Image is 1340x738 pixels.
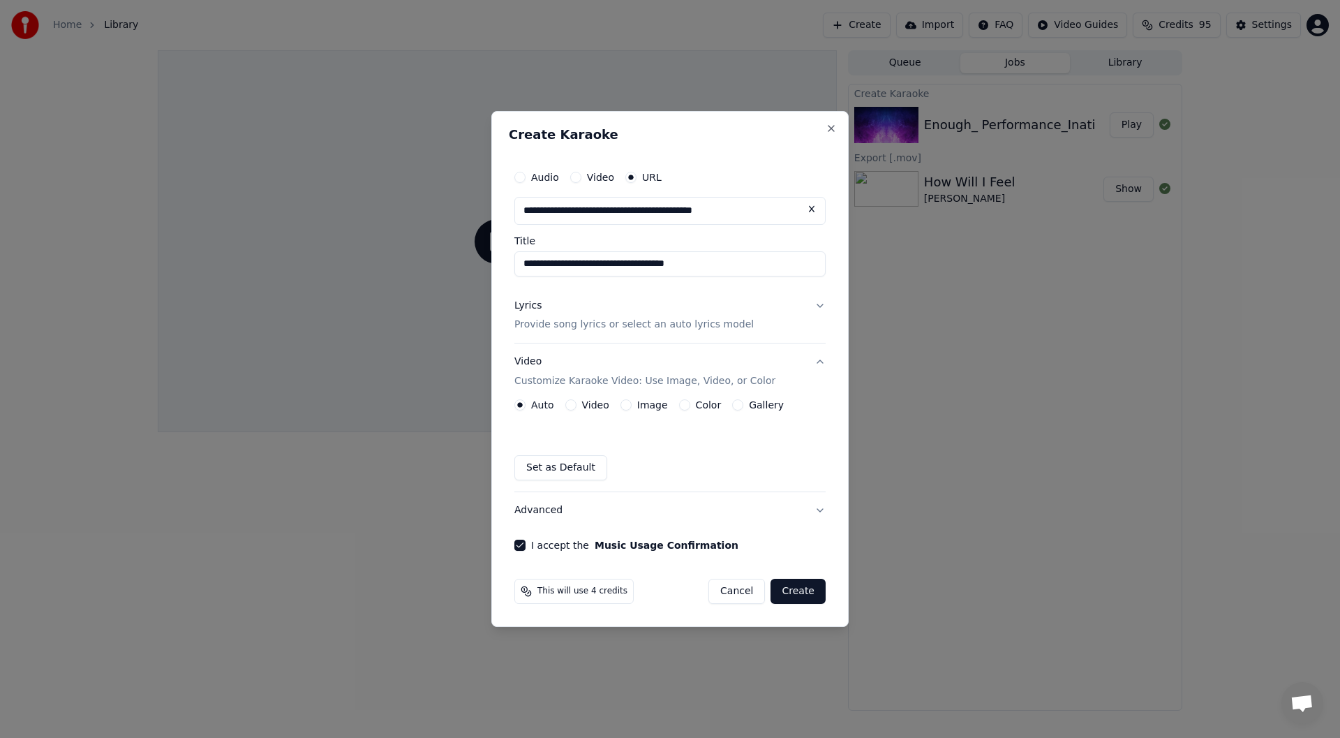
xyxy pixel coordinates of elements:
[514,236,826,246] label: Title
[696,400,722,410] label: Color
[514,288,826,344] button: LyricsProvide song lyrics or select an auto lyrics model
[587,172,614,182] label: Video
[514,399,826,492] div: VideoCustomize Karaoke Video: Use Image, Video, or Color
[514,344,826,400] button: VideoCustomize Karaoke Video: Use Image, Video, or Color
[514,455,607,480] button: Set as Default
[514,355,775,389] div: Video
[749,400,784,410] label: Gallery
[708,579,765,604] button: Cancel
[514,374,775,388] p: Customize Karaoke Video: Use Image, Video, or Color
[531,400,554,410] label: Auto
[514,318,754,332] p: Provide song lyrics or select an auto lyrics model
[595,540,738,550] button: I accept the
[642,172,662,182] label: URL
[770,579,826,604] button: Create
[514,299,542,313] div: Lyrics
[514,492,826,529] button: Advanced
[531,540,738,550] label: I accept the
[531,172,559,182] label: Audio
[509,128,831,141] h2: Create Karaoke
[537,586,627,597] span: This will use 4 credits
[582,400,609,410] label: Video
[637,400,668,410] label: Image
